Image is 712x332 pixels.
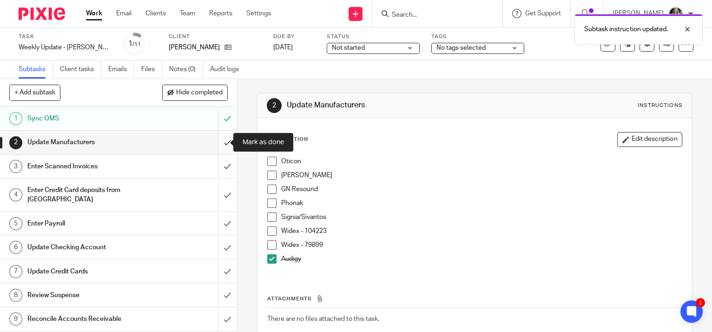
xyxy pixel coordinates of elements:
[27,265,148,279] h1: Update Credit Cards
[668,7,683,21] img: Robynn%20Maedl%20-%202025.JPG
[9,136,22,149] div: 2
[19,43,112,52] div: Weekly Update - [PERSON_NAME]
[617,132,682,147] button: Edit description
[9,289,22,302] div: 8
[169,33,262,40] label: Client
[281,171,682,180] p: [PERSON_NAME]
[141,60,162,79] a: Files
[281,212,682,222] p: Signia/Sivantos
[169,43,220,52] p: [PERSON_NAME]
[27,183,148,207] h1: Enter Credit Card deposits from [GEOGRAPHIC_DATA]
[9,188,22,201] div: 4
[27,135,148,149] h1: Update Manufacturers
[246,9,271,18] a: Settings
[267,316,379,322] span: There are no files attached to this task.
[19,43,112,52] div: Weekly Update - Harrell
[273,44,293,51] span: [DATE]
[128,39,141,49] div: 1
[145,9,166,18] a: Clients
[210,60,246,79] a: Audit logs
[332,45,365,51] span: Not started
[281,157,682,166] p: Oticon
[9,265,22,278] div: 7
[27,159,148,173] h1: Enter Scanned Invoices
[281,226,682,236] p: Widex - 104223
[287,100,494,110] h1: Update Manufacturers
[60,60,101,79] a: Client tasks
[116,9,132,18] a: Email
[267,98,282,113] div: 2
[638,102,682,109] div: Instructions
[169,60,203,79] a: Notes (0)
[19,60,53,79] a: Subtasks
[132,42,141,47] small: /11
[267,296,312,301] span: Attachments
[584,25,668,34] p: Subtask instruction updated.
[209,9,232,18] a: Reports
[27,312,148,326] h1: Reconcile Accounts Receivable
[108,60,134,79] a: Emails
[9,312,22,325] div: 9
[267,136,308,143] p: Description
[180,9,195,18] a: Team
[273,33,315,40] label: Due by
[9,85,60,100] button: + Add subtask
[9,112,22,125] div: 1
[86,9,102,18] a: Work
[281,240,682,250] p: Widex - 79899
[281,185,682,194] p: GN Resound
[19,33,112,40] label: Task
[9,241,22,254] div: 6
[176,89,223,97] span: Hide completed
[281,254,682,264] p: Audigy
[9,160,22,173] div: 3
[696,298,705,307] div: 1
[162,85,228,100] button: Hide completed
[27,112,148,126] h1: Sync OMS
[327,33,420,40] label: Status
[27,288,148,302] h1: Review Suspense
[9,217,22,230] div: 5
[281,199,682,208] p: Phonak
[436,45,486,51] span: No tags selected
[27,240,148,254] h1: Update Checking Account
[27,217,148,231] h1: Enter Payroll
[19,7,65,20] img: Pixie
